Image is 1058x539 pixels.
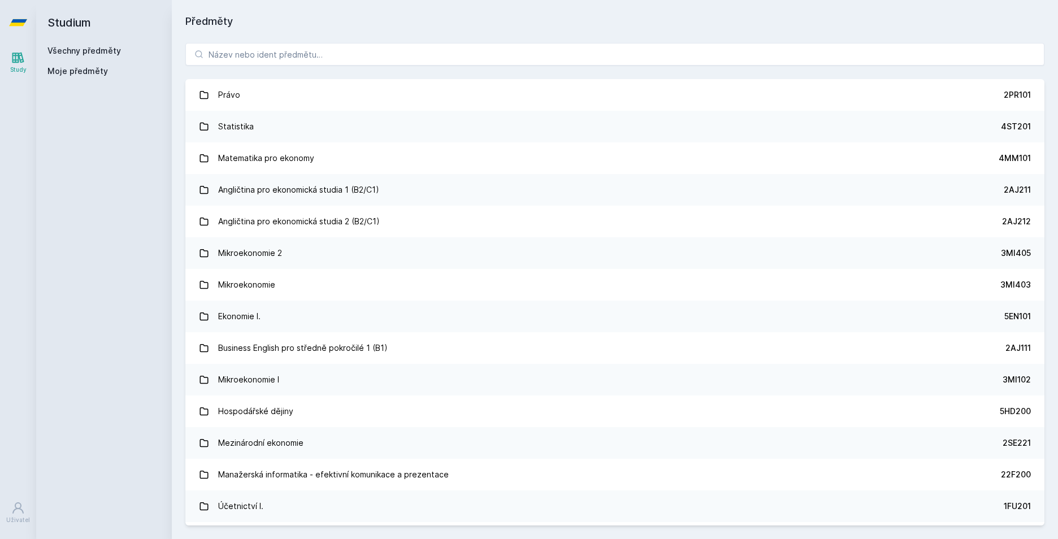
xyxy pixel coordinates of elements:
[1001,247,1031,259] div: 3MI405
[185,332,1044,364] a: Business English pro středně pokročilé 1 (B1) 2AJ111
[2,495,34,530] a: Uživatel
[185,269,1044,301] a: Mikroekonomie 3MI403
[218,305,261,328] div: Ekonomie I.
[1000,279,1031,290] div: 3MI403
[185,206,1044,237] a: Angličtina pro ekonomická studia 2 (B2/C1) 2AJ212
[6,516,30,524] div: Uživatel
[185,301,1044,332] a: Ekonomie I. 5EN101
[1004,89,1031,101] div: 2PR101
[185,14,1044,29] h1: Předměty
[185,364,1044,395] a: Mikroekonomie I 3MI102
[185,174,1044,206] a: Angličtina pro ekonomická studia 1 (B2/C1) 2AJ211
[185,43,1044,66] input: Název nebo ident předmětu…
[185,459,1044,490] a: Manažerská informatika - efektivní komunikace a prezentace 22F200
[218,368,279,391] div: Mikroekonomie I
[1001,469,1031,480] div: 22F200
[47,66,108,77] span: Moje předměty
[185,237,1044,269] a: Mikroekonomie 2 3MI405
[218,400,293,423] div: Hospodářské dějiny
[10,66,27,74] div: Study
[185,427,1044,459] a: Mezinárodní ekonomie 2SE221
[185,111,1044,142] a: Statistika 4ST201
[218,179,379,201] div: Angličtina pro ekonomická studia 1 (B2/C1)
[218,115,254,138] div: Statistika
[1004,184,1031,195] div: 2AJ211
[1003,437,1031,449] div: 2SE221
[1004,311,1031,322] div: 5EN101
[218,337,388,359] div: Business English pro středně pokročilé 1 (B1)
[2,45,34,80] a: Study
[1003,374,1031,385] div: 3MI102
[218,463,449,486] div: Manažerská informatika - efektivní komunikace a prezentace
[218,242,282,264] div: Mikroekonomie 2
[218,210,380,233] div: Angličtina pro ekonomická studia 2 (B2/C1)
[185,79,1044,111] a: Právo 2PR101
[1001,121,1031,132] div: 4ST201
[218,432,303,454] div: Mezinárodní ekonomie
[1005,342,1031,354] div: 2AJ111
[185,395,1044,427] a: Hospodářské dějiny 5HD200
[1004,501,1031,512] div: 1FU201
[218,495,263,518] div: Účetnictví I.
[185,142,1044,174] a: Matematika pro ekonomy 4MM101
[47,46,121,55] a: Všechny předměty
[1000,406,1031,417] div: 5HD200
[999,153,1031,164] div: 4MM101
[218,147,314,169] div: Matematika pro ekonomy
[218,273,275,296] div: Mikroekonomie
[185,490,1044,522] a: Účetnictví I. 1FU201
[1002,216,1031,227] div: 2AJ212
[218,84,240,106] div: Právo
